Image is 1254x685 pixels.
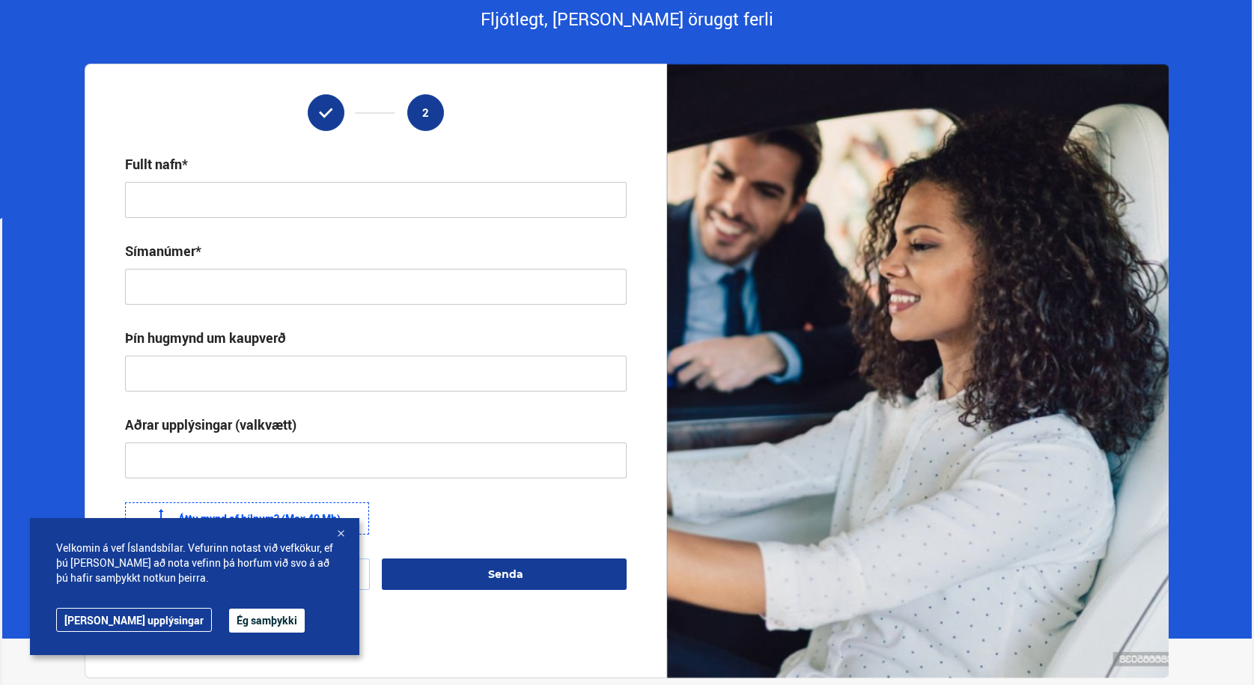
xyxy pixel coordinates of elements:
[382,558,627,590] button: Senda
[125,415,296,433] div: Aðrar upplýsingar (valkvætt)
[422,106,429,119] span: 2
[488,567,523,581] span: Senda
[125,329,286,347] div: Þín hugmynd um kaupverð
[125,155,188,173] div: Fullt nafn*
[125,502,369,535] label: Áttu mynd af bílnum? (Max 40 Mb)
[85,7,1169,32] div: Fljótlegt, [PERSON_NAME] öruggt ferli
[229,609,305,633] button: Ég samþykki
[125,242,201,260] div: Símanúmer*
[12,6,57,51] button: Open LiveChat chat widget
[56,608,212,632] a: [PERSON_NAME] upplýsingar
[56,541,333,585] span: Velkomin á vef Íslandsbílar. Vefurinn notast við vefkökur, ef þú [PERSON_NAME] að nota vefinn þá ...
